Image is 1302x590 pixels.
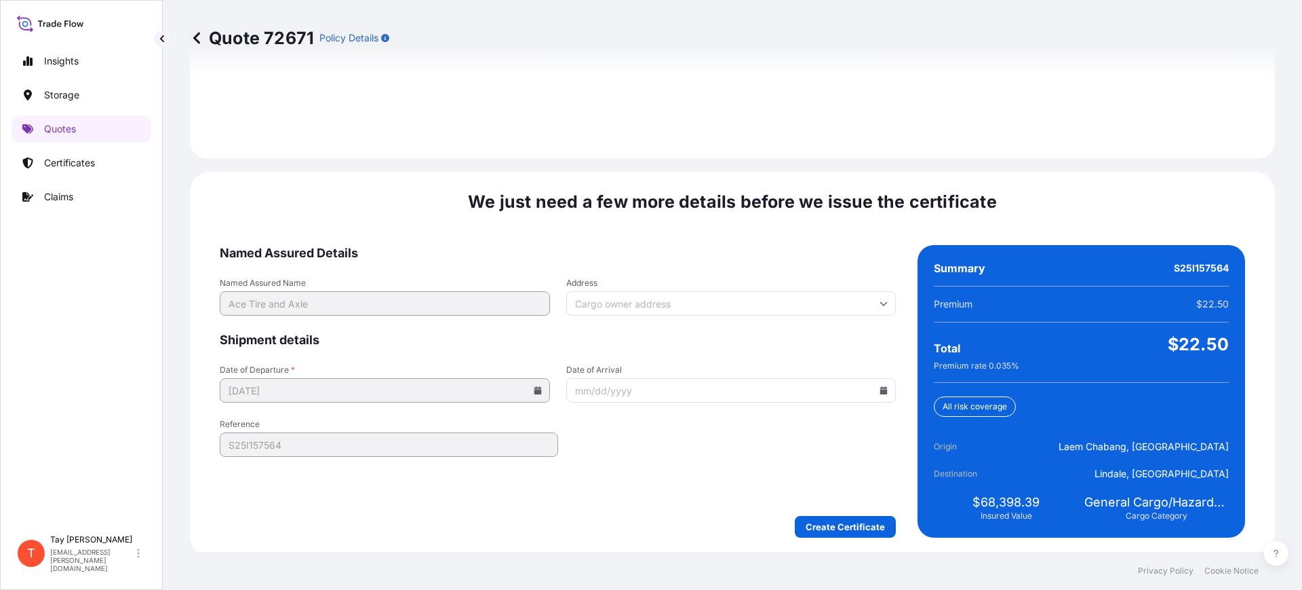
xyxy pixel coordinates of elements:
input: Cargo owner address [566,291,896,316]
span: Insured Value [981,511,1032,521]
span: Named Assured Name [220,278,550,289]
input: Your internal reference [220,432,558,457]
p: Storage [44,88,79,102]
span: $68,398.39 [972,494,1040,511]
span: Total [934,342,960,355]
p: Claims [44,190,73,204]
span: Named Assured Details [220,245,896,261]
p: Create Certificate [806,520,885,534]
span: Summary [934,261,985,275]
button: Create Certificate [795,516,896,538]
p: Policy Details [319,31,378,45]
span: Date of Departure [220,365,550,375]
span: Laem Chabang, [GEOGRAPHIC_DATA] [1059,440,1229,454]
span: Date of Arrival [566,365,896,375]
span: Lindale, [GEOGRAPHIC_DATA] [1094,467,1229,481]
a: Claims [12,183,151,210]
p: Tay [PERSON_NAME] [50,534,134,545]
input: mm/dd/yyyy [220,378,550,403]
p: Quotes [44,122,76,136]
span: $22.50 [1168,333,1229,355]
span: Reference [220,419,558,430]
a: Quotes [12,115,151,143]
a: Cookie Notice [1204,566,1259,576]
span: We just need a few more details before we issue the certificate [468,191,997,213]
span: Origin [934,440,1010,454]
span: T [27,547,35,560]
p: [EMAIL_ADDRESS][PERSON_NAME][DOMAIN_NAME] [50,548,134,572]
span: Premium [934,297,972,311]
a: Insights [12,48,151,75]
a: Certificates [12,149,151,177]
span: Destination [934,467,1010,481]
a: Storage [12,81,151,109]
input: mm/dd/yyyy [566,378,896,403]
p: Insights [44,54,79,68]
span: Cargo Category [1126,511,1187,521]
a: Privacy Policy [1138,566,1193,576]
p: Quote 72671 [190,27,314,49]
div: All risk coverage [934,397,1016,417]
span: $22.50 [1196,297,1229,311]
span: S25I157564 [1174,261,1229,275]
span: Shipment details [220,332,896,348]
p: Certificates [44,156,95,170]
span: Address [566,278,896,289]
span: Premium rate 0.035 % [934,361,1019,371]
span: General Cargo/Hazardous Material [1084,494,1229,511]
